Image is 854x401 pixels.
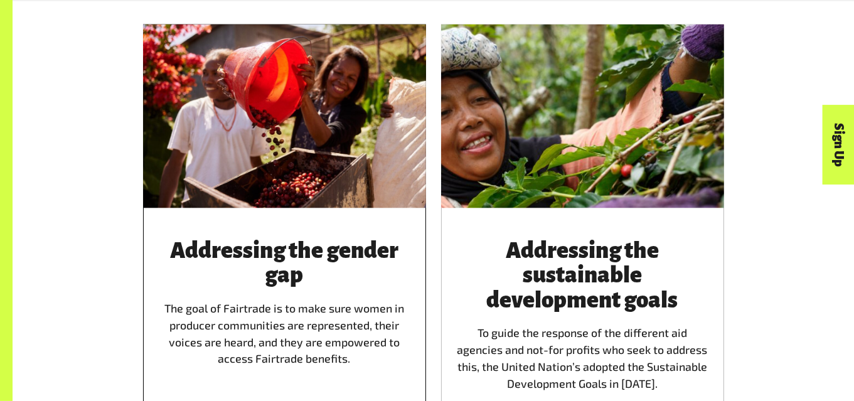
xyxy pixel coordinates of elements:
[456,238,709,313] h3: Addressing the sustainable development goals
[158,238,411,392] div: The goal of Fairtrade is to make sure women in producer communities are represented, their voices...
[456,238,709,392] div: To guide the response of the different aid agencies and not-for profits who seek to address this,...
[158,238,411,287] h3: Addressing the gender gap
